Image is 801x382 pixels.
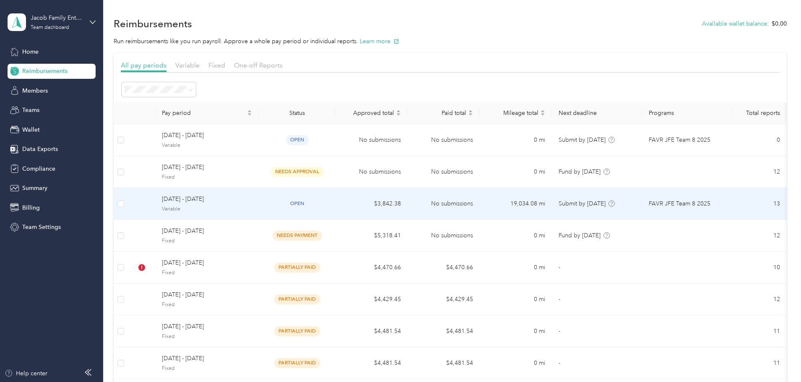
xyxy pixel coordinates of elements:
[408,102,480,124] th: Paid total
[208,61,225,69] span: Fixed
[552,347,642,379] td: -
[162,333,252,340] span: Fixed
[335,124,408,156] td: No submissions
[114,37,787,46] p: Run reimbursements like you run payroll. Approve a whole pay period or individual reports.
[22,47,39,56] span: Home
[552,252,642,283] td: -
[486,109,538,117] span: Mileage total
[732,315,786,347] td: 11
[408,156,480,188] td: No submissions
[162,365,252,372] span: Fixed
[408,124,480,156] td: No submissions
[162,269,252,277] span: Fixed
[271,167,324,177] span: needs approval
[408,283,480,315] td: $4,429.45
[649,135,710,145] span: FAVR JFE Team 8 2025
[335,188,408,220] td: $3,842.38
[274,326,320,336] span: partially paid
[732,124,786,156] td: 0
[335,347,408,379] td: $4,481.54
[732,347,786,379] td: 11
[162,290,252,299] span: [DATE] - [DATE]
[540,109,545,114] span: caret-up
[559,136,606,143] span: Submit by [DATE]
[732,102,786,124] th: Total reports
[642,102,732,124] th: Programs
[22,67,68,75] span: Reimbursements
[559,296,560,303] span: -
[360,37,399,46] button: Learn more
[335,283,408,315] td: $4,429.45
[702,19,767,28] button: Available wallet balance
[22,145,58,153] span: Data Exports
[234,61,283,69] span: One-off Reports
[480,283,552,315] td: 0 mi
[162,131,252,140] span: [DATE] - [DATE]
[286,135,309,145] span: open
[162,195,252,204] span: [DATE] - [DATE]
[22,86,48,95] span: Members
[552,315,642,347] td: -
[732,220,786,252] td: 12
[175,61,200,69] span: Variable
[114,19,192,28] h1: Reimbursements
[732,188,786,220] td: 13
[396,112,401,117] span: caret-down
[540,112,545,117] span: caret-down
[286,199,309,208] span: open
[767,19,769,28] span: :
[480,124,552,156] td: 0 mi
[162,354,252,363] span: [DATE] - [DATE]
[274,262,320,272] span: partially paid
[162,163,252,172] span: [DATE] - [DATE]
[162,174,252,181] span: Fixed
[559,327,560,335] span: -
[274,294,320,304] span: partially paid
[5,369,47,378] button: Help center
[162,142,252,149] span: Variable
[335,102,408,124] th: Approved total
[162,322,252,331] span: [DATE] - [DATE]
[22,184,47,192] span: Summary
[559,232,601,239] span: Fund by [DATE]
[162,109,245,117] span: Pay period
[468,109,473,114] span: caret-up
[335,252,408,283] td: $4,470.66
[22,125,40,134] span: Wallet
[480,252,552,283] td: 0 mi
[22,164,55,173] span: Compliance
[335,315,408,347] td: $4,481.54
[335,156,408,188] td: No submissions
[559,200,606,207] span: Submit by [DATE]
[408,220,480,252] td: No submissions
[754,335,801,382] iframe: Everlance-gr Chat Button Frame
[247,109,252,114] span: caret-up
[559,168,601,175] span: Fund by [DATE]
[408,315,480,347] td: $4,481.54
[480,188,552,220] td: 19,034.08 mi
[31,13,83,22] div: Jacob Family Enterprises Inc
[559,359,560,366] span: -
[335,220,408,252] td: $5,318.41
[162,237,252,245] span: Fixed
[31,25,69,30] div: Team dashboard
[468,112,473,117] span: caret-down
[265,109,329,117] div: Status
[408,188,480,220] td: No submissions
[162,226,252,236] span: [DATE] - [DATE]
[559,264,560,271] span: -
[121,61,166,69] span: All pay periods
[162,258,252,268] span: [DATE] - [DATE]
[273,231,322,240] span: needs payment
[772,19,787,28] span: $0.00
[732,156,786,188] td: 12
[155,102,259,124] th: Pay period
[247,112,252,117] span: caret-down
[552,102,642,124] th: Next deadline
[552,283,642,315] td: -
[408,252,480,283] td: $4,470.66
[162,205,252,213] span: Variable
[480,102,552,124] th: Mileage total
[480,315,552,347] td: 0 mi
